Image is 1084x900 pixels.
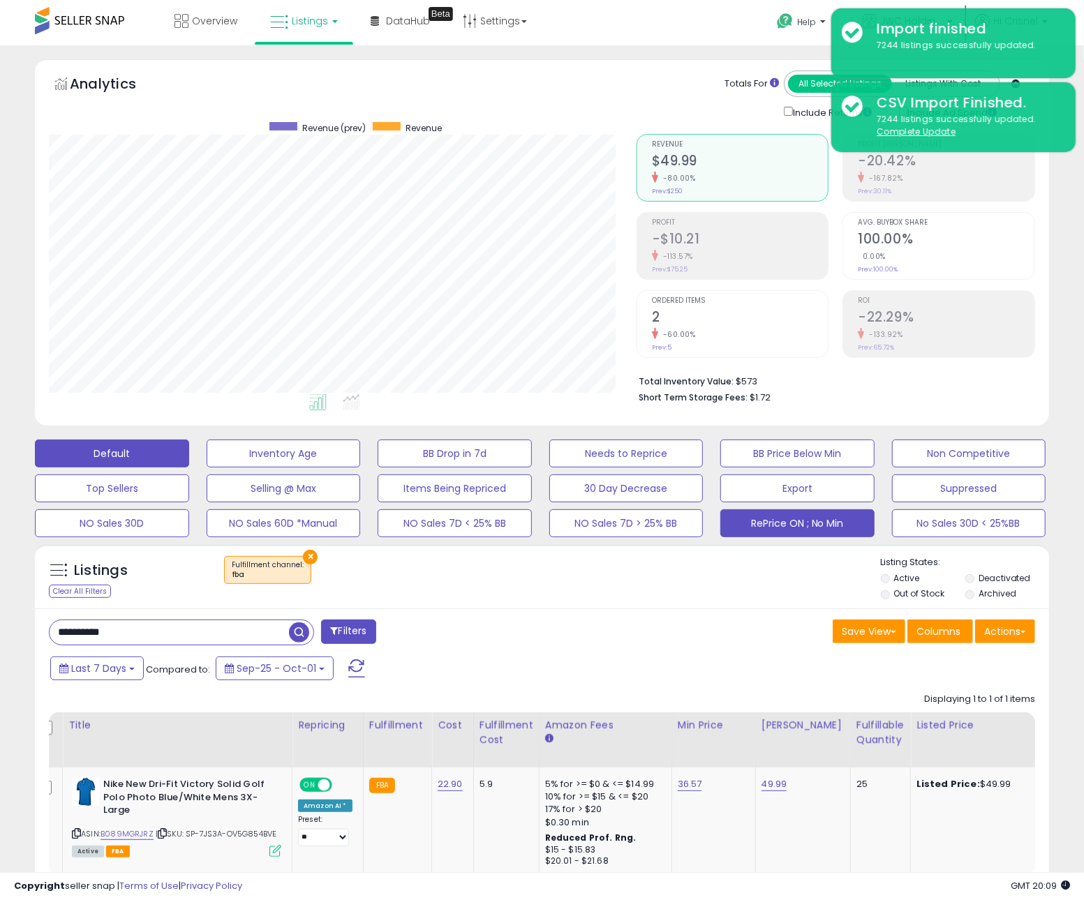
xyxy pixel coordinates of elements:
[298,800,352,812] div: Amazon AI *
[298,718,357,733] div: Repricing
[545,844,661,856] div: $15 - $15.83
[652,297,829,305] span: Ordered Items
[378,509,532,537] button: NO Sales 7D < 25% BB
[429,7,453,21] div: Tooltip anchor
[549,440,704,467] button: Needs to Reprice
[207,474,361,502] button: Selling @ Max
[652,153,829,172] h2: $49.99
[858,309,1034,328] h2: -22.29%
[858,219,1034,227] span: Avg. Buybox Share
[833,620,905,643] button: Save View
[181,879,242,892] a: Privacy Policy
[866,39,1065,52] div: 7244 listings successfully updated.
[858,297,1034,305] span: ROI
[894,572,920,584] label: Active
[762,718,845,733] div: [PERSON_NAME]
[378,440,532,467] button: BB Drop in 7d
[119,879,179,892] a: Terms of Use
[1011,879,1070,892] span: 2025-10-9 20:09 GMT
[658,251,693,262] small: -113.57%
[797,16,816,28] span: Help
[545,790,661,803] div: 10% for >= $15 & <= $20
[864,329,903,340] small: -133.92%
[207,440,361,467] button: Inventory Age
[652,219,829,227] span: Profit
[652,141,829,149] span: Revenue
[864,173,903,183] small: -167.82%
[549,474,704,502] button: 30 Day Decrease
[106,846,130,857] span: FBA
[72,846,104,857] span: All listings currently available for purchase on Amazon
[750,391,771,404] span: $1.72
[369,718,426,733] div: Fulfillment
[866,19,1065,39] div: Import finished
[858,153,1034,172] h2: -20.42%
[639,391,748,403] b: Short Term Storage Fees:
[916,624,960,638] span: Columns
[303,550,318,564] button: ×
[330,779,352,791] span: OFF
[232,560,304,580] span: Fulfillment channel :
[856,718,905,747] div: Fulfillable Quantity
[720,509,875,537] button: RePrice ON ; No Min
[892,474,1046,502] button: Suppressed
[369,778,395,793] small: FBA
[652,231,829,250] h2: -$10.21
[907,620,973,643] button: Columns
[192,14,237,28] span: Overview
[378,474,532,502] button: Items Being Repriced
[72,778,281,855] div: ASIN:
[773,104,889,120] div: Include Returns
[101,828,154,840] a: B089MGRJRZ
[866,93,1065,113] div: CSV Import Finished.
[776,13,794,30] i: Get Help
[892,440,1046,467] button: Non Competitive
[480,718,533,747] div: Fulfillment Cost
[480,778,528,790] div: 5.9
[866,113,1065,139] div: 7244 listings successfully updated.
[858,231,1034,250] h2: 100.00%
[856,778,900,790] div: 25
[545,718,666,733] div: Amazon Fees
[858,265,898,273] small: Prev: 100.00%
[652,187,683,195] small: Prev: $250
[14,880,242,893] div: seller snap | |
[72,778,100,806] img: 31Ga1CgoIvL._SL40_.jpg
[50,657,144,680] button: Last 7 Days
[545,733,554,745] small: Amazon Fees.
[652,265,688,273] small: Prev: $75.25
[725,77,779,91] div: Totals For
[70,74,163,97] h5: Analytics
[975,620,1035,643] button: Actions
[545,832,637,843] b: Reduced Prof. Rng.
[146,663,210,676] span: Compared to:
[232,570,304,580] div: fba
[924,693,1035,706] div: Displaying 1 to 1 of 1 items
[298,815,352,846] div: Preset:
[301,779,318,791] span: ON
[386,14,430,28] span: DataHub
[292,14,328,28] span: Listings
[639,375,734,387] b: Total Inventory Value:
[881,556,1049,569] p: Listing States:
[639,372,1025,389] li: $573
[720,474,875,502] button: Export
[35,440,189,467] button: Default
[14,879,65,892] strong: Copyright
[237,661,316,675] span: Sep-25 - Oct-01
[858,251,886,262] small: 0.00%
[858,343,894,352] small: Prev: 65.72%
[762,777,787,791] a: 49.99
[678,718,750,733] div: Min Price
[979,587,1016,599] label: Archived
[916,777,980,790] b: Listed Price:
[438,777,463,791] a: 22.90
[74,561,128,580] h5: Listings
[103,778,273,820] b: Nike New Dri-Fit Victory Solid Golf Polo Photo Blue/White Mens 3X-Large
[545,855,661,867] div: $20.01 - $21.68
[49,585,111,598] div: Clear All Filters
[545,803,661,816] div: 17% for > $20
[35,509,189,537] button: NO Sales 30D
[549,509,704,537] button: NO Sales 7D > 25% BB
[916,778,1032,790] div: $49.99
